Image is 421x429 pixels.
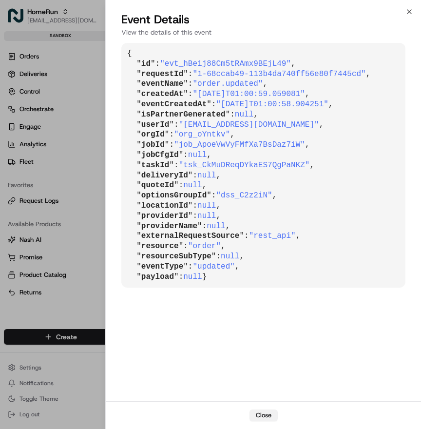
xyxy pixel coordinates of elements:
span: "order.updated" [192,79,263,88]
span: "org_oYntkv" [174,130,230,139]
span: "updated" [192,262,234,271]
span: null [183,273,202,281]
span: "job_ApoeVwVyFMfXa7BsDaz7iW" [174,140,305,149]
span: "evt_hBeij88Cm5tRAmx9BEjL49" [160,59,291,68]
span: null [207,222,225,231]
span: taskId [141,161,170,170]
span: id [141,59,151,68]
span: createdAt [141,90,183,98]
span: null [221,252,239,261]
span: jobCfgId [141,151,179,159]
span: eventCreatedAt [141,100,207,109]
span: null [197,212,216,220]
span: null [235,110,253,119]
span: resource [141,242,179,251]
span: requestId [141,70,183,78]
span: providerId [141,212,188,220]
span: jobId [141,140,165,149]
span: "[DATE]T01:00:58.904251" [216,100,328,109]
span: null [188,151,207,159]
p: View the details of this event [121,27,405,37]
span: isPartnerGenerated [141,110,226,119]
span: optionsGroupId [141,191,207,200]
span: "tsk_CkMuDReqDYkaES7QgPaNKZ" [179,161,310,170]
span: deliveryId [141,171,188,180]
span: quoteId [141,181,174,190]
pre: { " ": , " ": , " ": , " ": , " ": , " ": , " ": , " ": , " ": , " ": , " ": , " ": , " ": , " ":... [121,43,405,288]
span: null [197,201,216,210]
button: Close [249,409,278,421]
span: "1-68ccab49-113b4da740ff56e80f7445cd" [192,70,365,78]
span: locationId [141,201,188,210]
span: "[EMAIL_ADDRESS][DOMAIN_NAME]" [179,120,319,129]
span: "[DATE]T01:00:59.059081" [192,90,305,98]
span: providerName [141,222,197,231]
span: resourceSubType [141,252,211,261]
span: "order" [188,242,221,251]
span: payload [141,273,174,281]
span: externalRequestSource [141,232,240,240]
span: userId [141,120,170,129]
span: "rest_api" [249,232,296,240]
span: null [183,181,202,190]
span: orgId [141,130,165,139]
span: eventName [141,79,183,88]
span: "dss_C2z2iN" [216,191,272,200]
span: null [197,171,216,180]
h2: Event Details [121,12,405,27]
span: eventType [141,262,183,271]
